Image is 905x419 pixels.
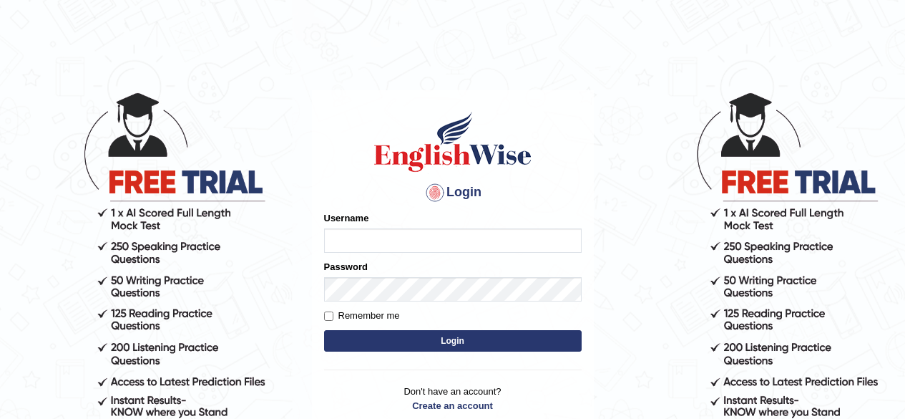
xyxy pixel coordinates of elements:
[324,260,368,274] label: Password
[324,211,369,225] label: Username
[324,309,400,323] label: Remember me
[324,330,582,352] button: Login
[324,399,582,413] a: Create an account
[324,312,333,321] input: Remember me
[371,110,534,174] img: Logo of English Wise sign in for intelligent practice with AI
[324,181,582,204] h4: Login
